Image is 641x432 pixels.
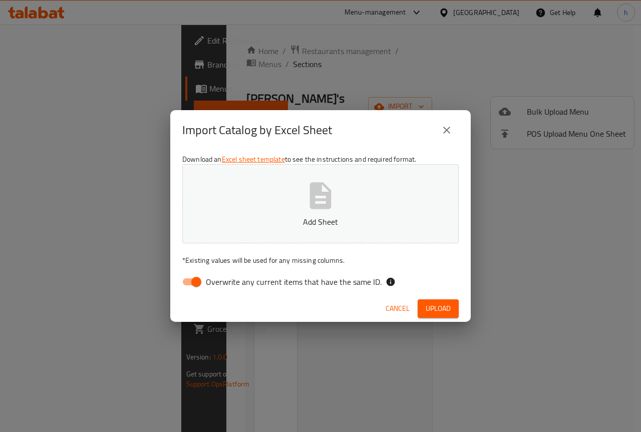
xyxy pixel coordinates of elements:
h2: Import Catalog by Excel Sheet [182,122,332,138]
p: Existing values will be used for any missing columns. [182,255,459,265]
button: close [435,118,459,142]
span: Upload [426,302,451,315]
span: Overwrite any current items that have the same ID. [206,276,382,288]
button: Cancel [382,299,414,318]
svg: If the overwrite option isn't selected, then the items that match an existing ID will be ignored ... [386,277,396,287]
button: Add Sheet [182,164,459,243]
div: Download an to see the instructions and required format. [170,150,471,295]
button: Upload [418,299,459,318]
p: Add Sheet [198,216,443,228]
a: Excel sheet template [222,153,285,166]
span: Cancel [386,302,410,315]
